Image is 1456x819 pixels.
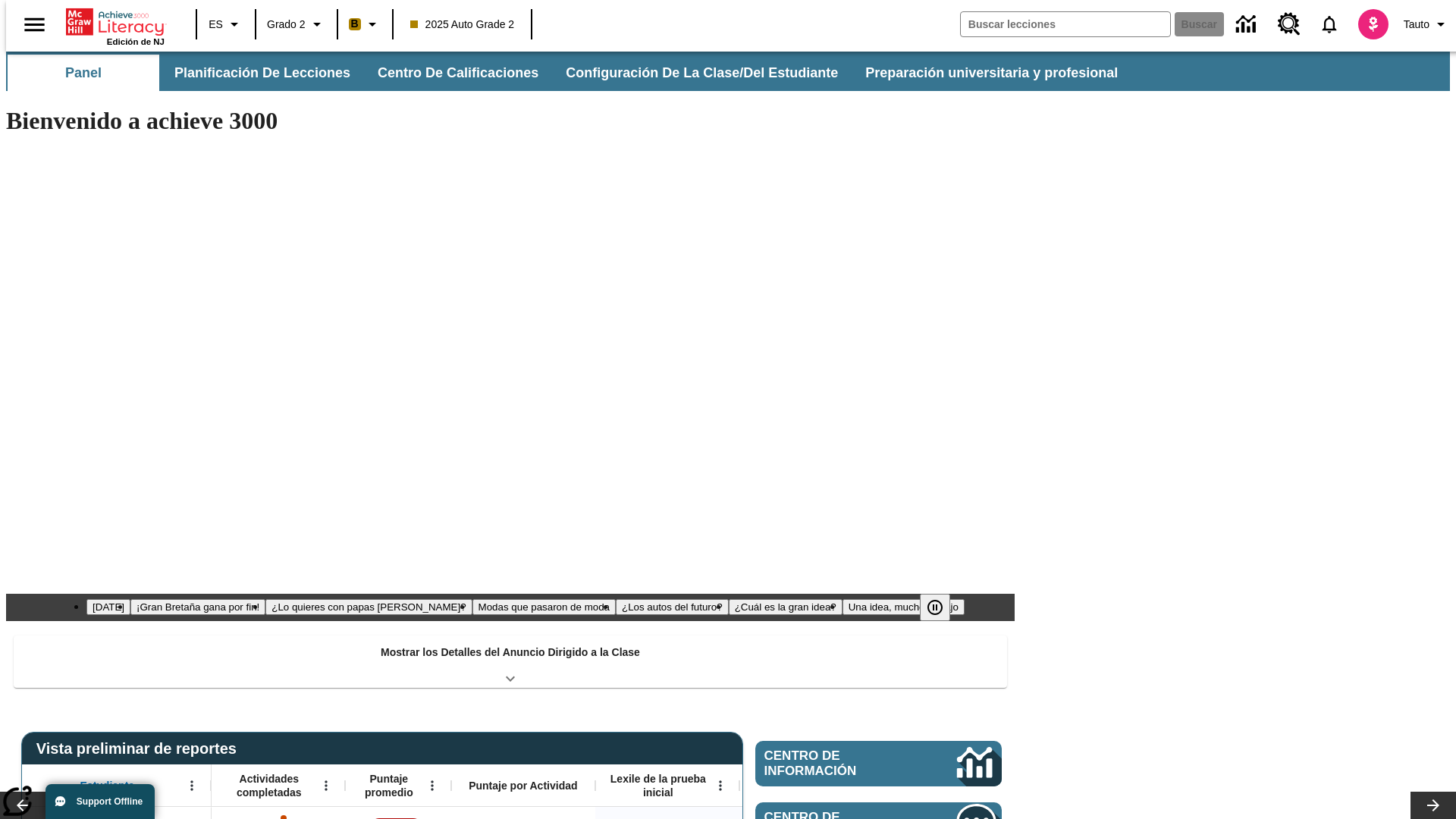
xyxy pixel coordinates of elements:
span: Estudiante [80,779,135,792]
span: B [351,14,359,33]
span: Puntaje por Actividad [469,779,577,792]
a: Notificaciones [1310,5,1349,44]
div: Pausar [920,594,965,621]
button: Diapositiva 3 ¿Lo quieres con papas fritas? [265,599,472,615]
button: Configuración de la clase/del estudiante [554,55,850,91]
span: Actividades completadas [219,772,319,799]
button: Support Offline [45,784,155,819]
a: Portada [66,7,165,37]
button: Diapositiva 5 ¿Los autos del futuro? [616,599,729,615]
body: Máximo 600 caracteres Presiona Escape para desactivar la barra de herramientas Presiona Alt + F10... [6,12,221,26]
button: Abrir menú [180,774,203,797]
span: Support Offline [77,796,143,807]
span: ES [209,17,223,33]
span: Grado 2 [267,17,306,33]
a: Centro de información [1227,4,1269,45]
p: Mostrar los Detalles del Anuncio Dirigido a la Clase [381,645,640,661]
button: Diapositiva 2 ¡Gran Bretaña gana por fin! [130,599,265,615]
span: 2025 Auto Grade 2 [410,17,515,33]
span: Lexile de la prueba inicial [603,772,714,799]
button: Pausar [920,594,950,621]
button: Preparación universitaria y profesional [853,55,1130,91]
button: Boost El color de la clase es anaranjado claro. Cambiar el color de la clase. [343,11,388,38]
button: Diapositiva 6 ¿Cuál es la gran idea? [729,599,843,615]
span: Puntaje promedio [353,772,425,799]
span: Edición de NJ [107,37,165,46]
button: Lenguaje: ES, Selecciona un idioma [202,11,250,38]
span: Vista preliminar de reportes [36,740,244,758]
span: Tauto [1404,17,1429,33]
button: Abrir menú [315,774,337,797]
input: Buscar campo [961,12,1170,36]
button: Grado: Grado 2, Elige un grado [261,11,332,38]
div: Mostrar los Detalles del Anuncio Dirigido a la Clase [14,635,1007,688]
a: Centro de recursos, Se abrirá en una pestaña nueva. [1269,4,1310,45]
button: Diapositiva 4 Modas que pasaron de moda [472,599,616,615]
button: Diapositiva 7 Una idea, mucho trabajo [843,599,965,615]
button: Carrusel de lecciones, seguir [1410,792,1456,819]
button: Perfil/Configuración [1398,11,1456,38]
span: Centro de información [764,748,906,779]
button: Escoja un nuevo avatar [1349,5,1398,44]
div: Subbarra de navegación [6,52,1450,91]
div: Portada [66,5,165,46]
button: Abrir menú [709,774,732,797]
div: Subbarra de navegación [6,55,1131,91]
button: Panel [8,55,159,91]
button: Diapositiva 1 Día del Trabajo [86,599,130,615]
button: Centro de calificaciones [366,55,551,91]
button: Abrir el menú lateral [12,2,57,47]
h1: Bienvenido a achieve 3000 [6,107,1015,135]
button: Planificación de lecciones [162,55,362,91]
button: Abrir menú [421,774,444,797]
a: Centro de información [755,741,1002,786]
img: avatar image [1358,9,1389,39]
